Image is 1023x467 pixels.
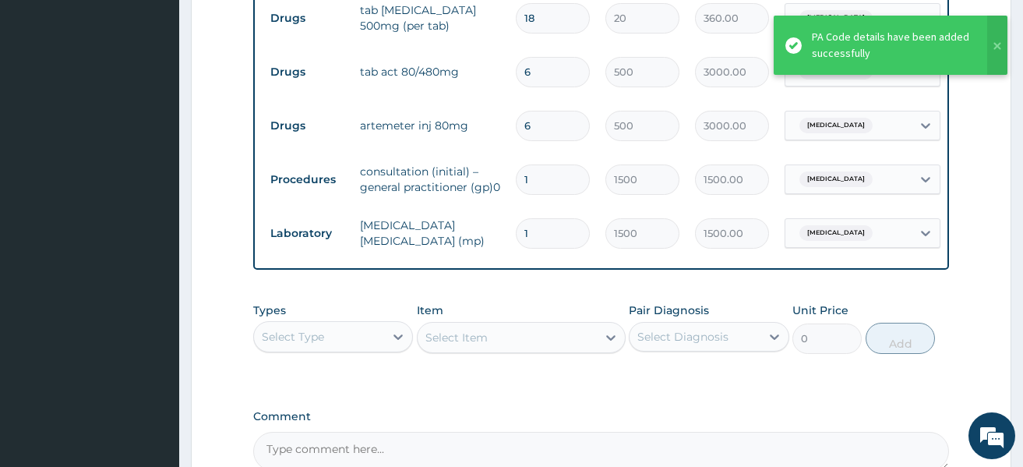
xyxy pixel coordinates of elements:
td: artemeter inj 80mg [352,110,508,141]
label: Types [253,304,286,317]
div: Chat with us now [81,87,262,108]
td: [MEDICAL_DATA] [MEDICAL_DATA] (mp) [352,210,508,256]
span: [MEDICAL_DATA] [799,172,873,187]
label: Comment [253,410,949,423]
td: Laboratory [263,219,352,248]
textarea: Type your message and hit 'Enter' [8,306,297,360]
td: tab act 80/480mg [352,56,508,87]
td: consultation (initial) – general practitioner (gp)0 [352,156,508,203]
td: Drugs [263,58,352,87]
span: [MEDICAL_DATA] [799,118,873,133]
button: Add [866,323,935,354]
td: Drugs [263,4,352,33]
span: [MEDICAL_DATA] [799,10,873,26]
img: d_794563401_company_1708531726252_794563401 [29,78,63,117]
div: Select Type [262,329,324,345]
span: [MEDICAL_DATA] [799,225,873,241]
td: Drugs [263,111,352,140]
td: Procedures [263,165,352,194]
label: Item [417,302,443,318]
label: Pair Diagnosis [629,302,709,318]
div: Select Diagnosis [637,329,728,345]
label: Unit Price [792,302,848,318]
div: PA Code details have been added successfully [812,29,972,62]
span: We're online! [90,136,215,294]
div: Minimize live chat window [256,8,293,45]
